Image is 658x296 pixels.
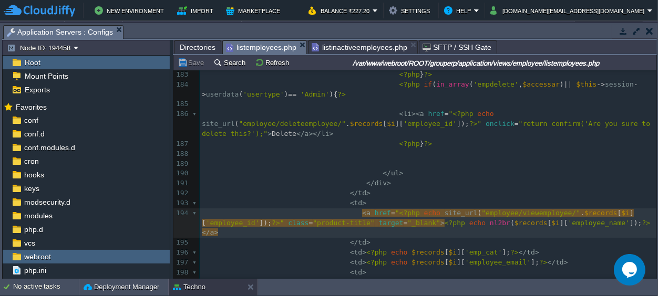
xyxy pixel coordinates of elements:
span: target [379,219,404,227]
span: < [350,248,354,256]
span: <?php [366,248,387,256]
span: 'employee_email' [465,258,531,266]
span: session [605,80,634,88]
span: a [420,110,424,118]
span: ( [235,120,239,128]
div: 197 [173,258,190,268]
span: Delete [272,130,296,138]
span: ]); [260,219,272,227]
span: td [556,258,564,266]
div: 184 [173,80,190,90]
span: > [366,189,371,197]
button: Node ID: 194458 [7,43,74,52]
span: > [535,248,539,256]
button: Help [444,4,474,17]
span: $records [412,248,445,256]
button: Save [178,58,207,67]
a: hooks [22,170,46,179]
span: [ [445,278,449,286]
span: "product-title" [313,219,374,227]
span: <?php [399,209,420,217]
span: = [445,110,449,118]
button: Deployment Manager [84,282,159,292]
span: ][ [395,120,404,128]
div: No active tasks [13,279,79,295]
span: keys [22,184,41,193]
span: $records [412,278,445,286]
a: cron [22,156,40,166]
div: 185 [173,99,190,109]
span: $i [449,258,457,266]
a: vcs [22,238,37,248]
span: href [375,209,391,217]
span: $records [412,258,445,266]
span: ][ [202,209,634,227]
a: webroot [22,252,53,261]
span: listemployees.php [226,41,296,54]
span: ( [469,80,474,88]
div: 189 [173,159,190,169]
span: > [366,238,371,246]
li: /var/www/webroot/ROOT/grouperp/application/views/employee/listemployees.php [222,40,307,54]
button: Settings [389,4,433,17]
span: a [305,130,309,138]
span: Favorites [14,102,48,112]
span: >< [412,110,420,118]
a: modsecurity.d [22,197,72,207]
a: conf [22,115,40,125]
span: < [399,110,404,118]
span: div [375,179,387,187]
span: -> [202,80,638,98]
span: $records [515,219,548,227]
span: ]; [515,278,523,286]
span: ?> [469,120,478,128]
span: ]; [531,258,539,266]
div: 199 [173,278,190,288]
span: in_array [436,80,469,88]
span: echo [391,278,407,286]
span: $accessar [523,80,560,88]
span: </ [296,130,305,138]
a: Exports [23,85,52,94]
div: 187 [173,139,190,149]
span: " [280,219,284,227]
span: . [346,120,350,128]
span: if [424,80,433,88]
span: 'emp_mobile' [465,278,515,286]
span: > [564,258,568,266]
span: ?> [523,278,531,286]
span: ]); [457,120,469,128]
span: site_url [445,209,478,217]
span: [ [618,209,622,217]
span: <?php [366,258,387,266]
span: php.ini [22,266,48,275]
span: a [210,228,214,236]
a: conf.modules.d [22,143,77,152]
span: td [354,268,363,276]
span: < [350,199,354,207]
div: 188 [173,149,190,159]
span: == [288,90,296,98]
span: echo [391,248,407,256]
span: echo [391,258,407,266]
span: conf.d [22,129,46,139]
span: <?php [399,140,420,147]
span: > [330,130,334,138]
span: $i [449,278,457,286]
a: php.d [22,225,45,234]
span: Directories [180,41,215,54]
span: ?> [424,70,433,78]
span: ][ [560,219,568,227]
span: td [358,238,366,246]
div: 198 [173,268,190,278]
span: userdata [206,90,239,98]
a: modules [22,211,54,220]
span: < [531,278,535,286]
span: ][ [457,248,465,256]
span: > [362,268,366,276]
